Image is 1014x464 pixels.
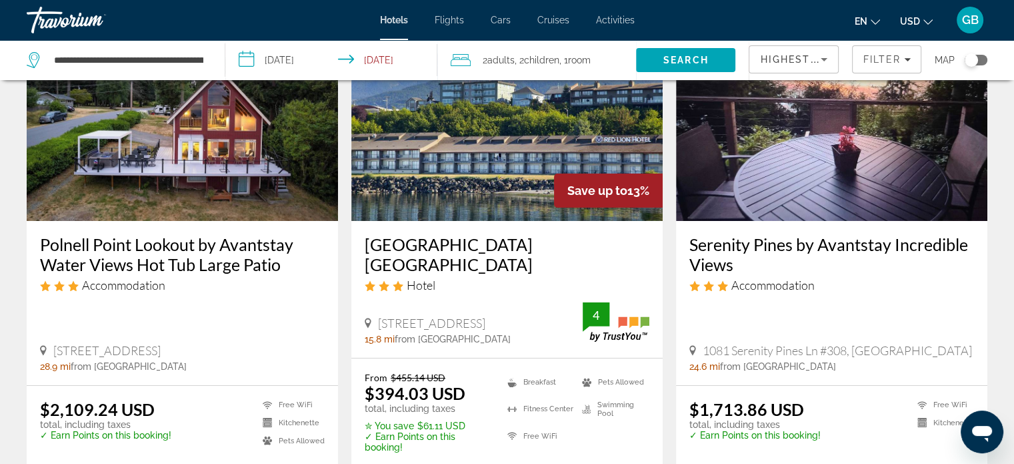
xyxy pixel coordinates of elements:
mat-select: Sort by [760,51,827,67]
iframe: Button to launch messaging window [961,411,1003,453]
a: Travorium [27,3,160,37]
span: , 1 [559,51,591,69]
span: GB [962,13,979,27]
div: 3 star Accommodation [689,278,974,292]
a: Polnell Point Lookout by Avantstay Water Views Hot Tub Large Patio [40,234,325,274]
span: 1081 Serenity Pines Ln #308, [GEOGRAPHIC_DATA] [703,343,972,358]
a: Cars [491,15,511,25]
li: Breakfast [501,372,575,392]
img: Serenity Pines by Avantstay Incredible Views [676,7,987,221]
ins: $2,109.24 USD [40,399,155,419]
div: 3 star Hotel [365,278,649,292]
button: User Menu [953,6,987,34]
span: Filter [863,54,901,65]
button: Travelers: 2 adults, 2 children [437,40,636,80]
ins: $394.03 USD [365,383,465,403]
button: Change language [855,11,880,31]
div: 13% [554,174,663,208]
span: Highest Guest Rating [760,54,899,65]
span: USD [900,16,920,27]
span: Accommodation [731,278,815,292]
span: Save up to [567,184,627,198]
span: 2 [483,51,515,69]
a: [GEOGRAPHIC_DATA] [GEOGRAPHIC_DATA] [365,234,649,274]
span: [STREET_ADDRESS] [378,316,485,330]
span: Adults [487,55,515,65]
span: Hotel [407,278,435,292]
a: Activities [596,15,635,25]
span: , 2 [515,51,559,69]
li: Free WiFi [256,399,325,411]
li: Free WiFi [501,426,575,446]
img: TrustYou guest rating badge [583,302,649,342]
p: ✓ Earn Points on this booking! [40,430,171,441]
img: Polnell Point Lookout by Avantstay Water Views Hot Tub Large Patio [27,7,338,221]
input: Search hotel destination [53,50,205,70]
span: Search [663,55,709,65]
span: from [GEOGRAPHIC_DATA] [720,361,836,372]
button: Change currency [900,11,933,31]
span: ✮ You save [365,421,414,431]
button: Search [636,48,735,72]
span: 15.8 mi [365,334,395,344]
a: Cruises [537,15,569,25]
a: Flights [435,15,464,25]
li: Fitness Center [501,399,575,419]
p: total, including taxes [689,419,821,430]
img: Red Lion Hotel Port Angeles Harbor [351,7,663,221]
span: Map [935,51,955,69]
div: 4 [583,307,609,323]
span: en [855,16,867,27]
li: Kitchenette [256,417,325,429]
span: 24.6 mi [689,361,720,372]
p: ✓ Earn Points on this booking! [365,431,491,453]
li: Swimming Pool [575,399,649,419]
button: Toggle map [955,54,987,66]
span: [STREET_ADDRESS] [53,343,161,358]
p: ✓ Earn Points on this booking! [689,430,821,441]
li: Pets Allowed [256,435,325,447]
span: Room [568,55,591,65]
span: From [365,372,387,383]
button: Select check in and out date [225,40,437,80]
button: Filters [852,45,921,73]
a: Hotels [380,15,408,25]
span: 28.9 mi [40,361,71,372]
ins: $1,713.86 USD [689,399,804,419]
span: from [GEOGRAPHIC_DATA] [71,361,187,372]
p: $61.11 USD [365,421,491,431]
span: Accommodation [82,278,165,292]
p: total, including taxes [365,403,491,414]
p: total, including taxes [40,419,171,430]
span: Children [524,55,559,65]
div: 3 star Accommodation [40,278,325,292]
del: $455.14 USD [391,372,445,383]
li: Kitchenette [911,417,974,429]
span: from [GEOGRAPHIC_DATA] [395,334,511,344]
li: Free WiFi [911,399,974,411]
li: Pets Allowed [575,372,649,392]
a: Serenity Pines by Avantstay Incredible Views [689,234,974,274]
